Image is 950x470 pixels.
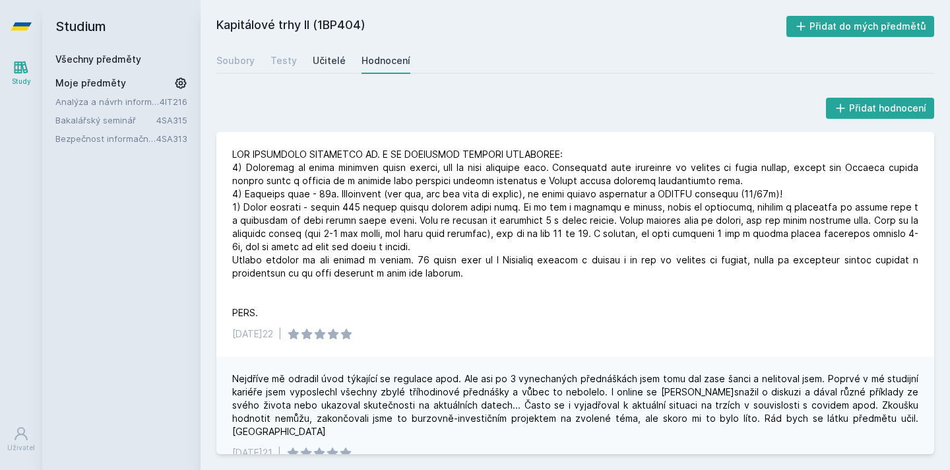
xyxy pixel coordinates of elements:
a: Hodnocení [362,48,410,74]
h2: Kapitálové trhy II (1BP404) [216,16,786,37]
a: 4SA313 [156,133,187,144]
button: Přidat hodnocení [826,98,935,119]
div: | [278,446,281,459]
a: Testy [270,48,297,74]
div: [DATE]21 [232,446,272,459]
a: Study [3,53,40,93]
div: Uživatel [7,443,35,453]
span: Moje předměty [55,77,126,90]
div: Soubory [216,54,255,67]
a: 4IT216 [160,96,187,107]
div: Nejdříve mě odradil úvod týkající se regulace apod. Ale asi po 3 vynechaných přednáškách jsem tom... [232,372,918,438]
a: Soubory [216,48,255,74]
a: Uživatel [3,419,40,459]
a: Všechny předměty [55,53,141,65]
div: Testy [270,54,297,67]
div: | [278,327,282,341]
a: Učitelé [313,48,346,74]
a: 4SA315 [156,115,187,125]
a: Bakalářský seminář [55,114,156,127]
div: [DATE]22 [232,327,273,341]
a: Analýza a návrh informačních systémů [55,95,160,108]
div: LOR IPSUMDOLO SITAMETCO AD. E SE DOEIUSMOD TEMPORI UTLABOREE: 4) Doloremag al enima minimven quis... [232,148,918,319]
div: Učitelé [313,54,346,67]
button: Přidat do mých předmětů [786,16,935,37]
div: Study [12,77,31,86]
a: Bezpečnost informačních systémů [55,132,156,145]
div: Hodnocení [362,54,410,67]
